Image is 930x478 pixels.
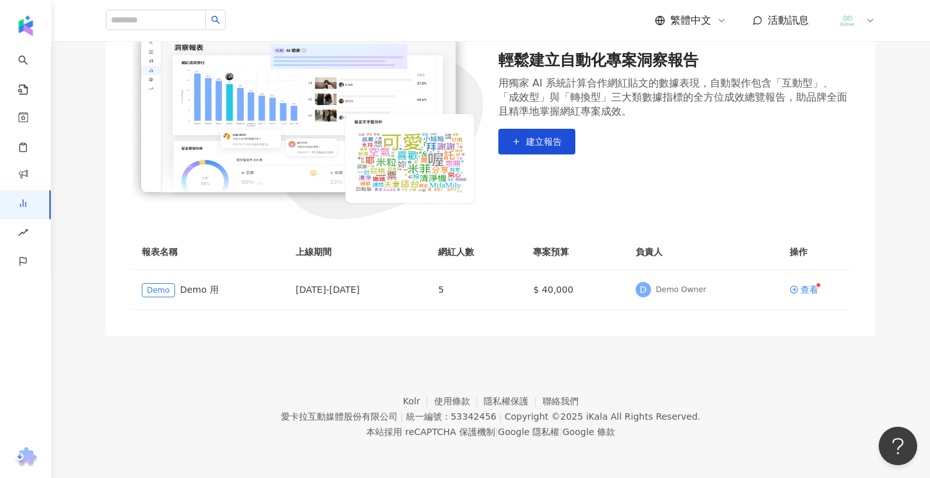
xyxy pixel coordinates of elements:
a: search [18,46,44,96]
img: logo icon [15,15,36,36]
div: Copyright © 2025 All Rights Reserved. [505,411,700,422]
th: 專案預算 [523,235,625,270]
span: 本站採用 reCAPTCHA 保護機制 [366,424,614,440]
span: 繁體中文 [670,13,711,28]
span: Demo [142,283,175,297]
a: Google 條款 [562,427,615,437]
a: iKala [586,411,608,422]
iframe: Help Scout Beacon - Open [879,427,917,465]
td: $ 40,000 [523,270,625,310]
a: 聯絡我們 [543,396,579,406]
span: | [495,427,498,437]
th: 報表名稱 [131,235,285,270]
a: 使用條款 [434,396,484,406]
div: 用獨家 AI 系統計算合作網紅貼文的數據表現，自動製作包含「互動型」、「成效型」與「轉換型」三大類數據指標的全方位成效總覽報告，助品牌全面且精準地掌握網紅專案成效。 [498,76,850,119]
a: Google 隱私權 [498,427,559,437]
span: D [639,283,647,297]
th: 網紅人數 [428,235,523,270]
span: | [559,427,562,437]
span: 建立報告 [526,136,562,147]
div: 輕鬆建立自動化專案洞察報告 [498,50,850,72]
a: 查看 [790,285,818,294]
div: [DATE] - [DATE] [296,283,418,297]
a: Kolr [403,396,434,406]
th: 上線期間 [285,235,428,270]
a: 隱私權保護 [484,396,543,406]
th: 操作 [779,235,850,270]
span: search [211,15,220,24]
th: 負責人 [625,235,779,270]
div: 查看 [800,285,818,294]
span: | [499,411,502,422]
td: 5 [428,270,523,310]
div: 統一編號：53342456 [406,411,496,422]
img: LOGO%E8%9D%A6%E7%9A%AE2.png [835,8,859,33]
span: 活動訊息 [768,14,809,26]
img: chrome extension [13,447,38,468]
span: | [400,411,403,422]
div: Demo Owner [656,284,707,295]
div: 愛卡拉互動媒體股份有限公司 [281,411,398,422]
button: 建立報告 [498,129,575,154]
span: rise [18,220,28,249]
div: Demo 用 [142,283,275,297]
